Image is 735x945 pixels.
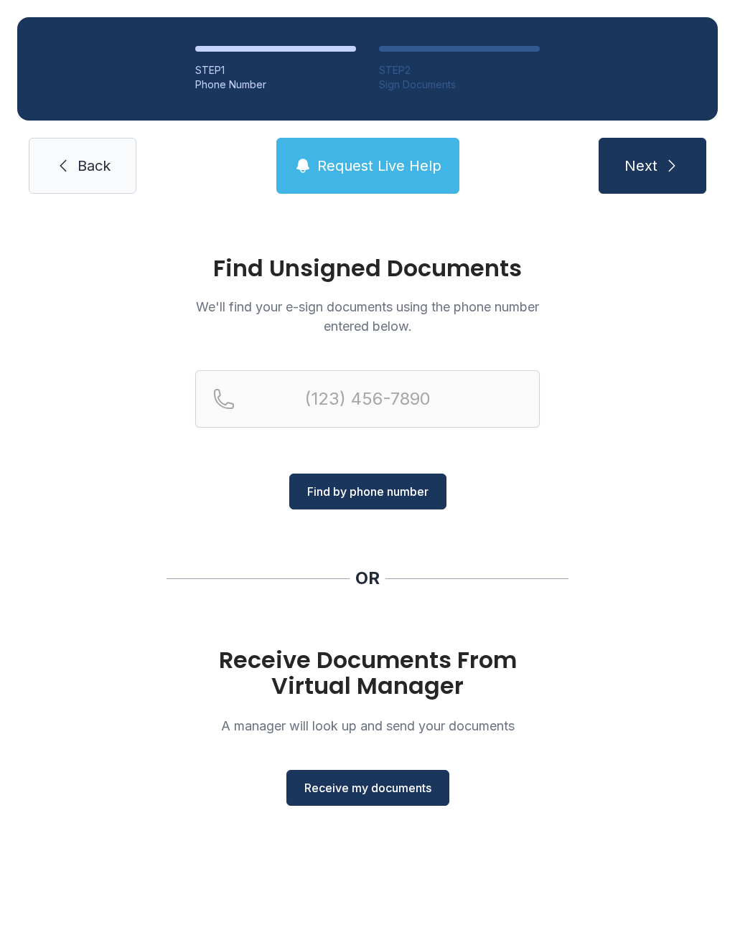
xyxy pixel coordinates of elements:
input: Reservation phone number [195,370,540,428]
span: Find by phone number [307,483,429,500]
p: We'll find your e-sign documents using the phone number entered below. [195,297,540,336]
div: STEP 1 [195,63,356,77]
span: Back [78,156,111,176]
span: Next [624,156,657,176]
span: Receive my documents [304,779,431,796]
span: Request Live Help [317,156,441,176]
h1: Receive Documents From Virtual Manager [195,647,540,699]
h1: Find Unsigned Documents [195,257,540,280]
p: A manager will look up and send your documents [195,716,540,735]
div: OR [355,567,380,590]
div: Sign Documents [379,77,540,92]
div: STEP 2 [379,63,540,77]
div: Phone Number [195,77,356,92]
